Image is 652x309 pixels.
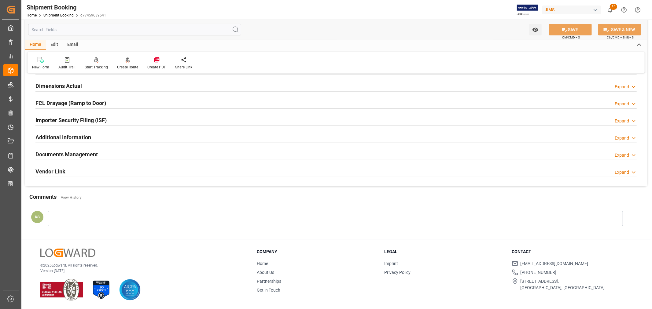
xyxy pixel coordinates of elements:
a: Partnerships [257,279,281,284]
a: Get in Touch [257,288,280,293]
a: Privacy Policy [384,270,411,275]
span: Ctrl/CMD + S [562,35,580,40]
input: Search Fields [28,24,241,35]
img: ISO 9001 & ISO 14001 Certification [40,279,83,300]
button: SAVE & NEW [598,24,641,35]
div: Home [25,40,46,50]
a: Shipment Booking [43,13,74,17]
div: JIMS [542,5,601,14]
span: [EMAIL_ADDRESS][DOMAIN_NAME] [521,260,588,267]
span: Ctrl/CMD + Shift + S [607,35,634,40]
div: Edit [46,40,63,50]
img: AICPA SOC [119,279,141,300]
a: Home [257,261,268,266]
h3: Contact [512,249,632,255]
h2: Additional Information [35,133,91,141]
h2: Documents Management [35,150,98,158]
div: Start Tracking [85,64,108,70]
h3: Company [257,249,377,255]
img: ISO 27001 Certification [90,279,112,300]
div: Share Link [175,64,192,70]
div: Expand [615,169,629,176]
p: Version [DATE] [40,268,241,274]
p: © 2025 Logward. All rights reserved. [40,263,241,268]
h2: Comments [29,193,57,201]
h2: Dimensions Actual [35,82,82,90]
div: Expand [615,118,629,124]
button: open menu [529,24,542,35]
a: View History [61,195,82,200]
button: show 15 new notifications [603,3,617,17]
h3: Legal [384,249,504,255]
div: Expand [615,101,629,107]
button: Help Center [617,3,631,17]
div: Audit Trail [58,64,76,70]
h2: Vendor Link [35,167,65,176]
a: Imprint [384,261,398,266]
a: Home [27,13,37,17]
div: New Form [32,64,49,70]
h2: FCL Drayage (Ramp to Door) [35,99,106,107]
span: KS [35,215,40,219]
span: 15 [610,4,617,10]
div: Create PDF [147,64,166,70]
div: Expand [615,152,629,158]
a: About Us [257,270,274,275]
div: Expand [615,84,629,90]
img: Exertis%20JAM%20-%20Email%20Logo.jpg_1722504956.jpg [517,5,538,15]
span: [PHONE_NUMBER] [521,269,557,276]
div: Create Route [117,64,138,70]
button: JIMS [542,4,603,16]
div: Shipment Booking [27,3,106,12]
img: Logward Logo [40,249,95,257]
div: Expand [615,135,629,141]
div: Email [63,40,83,50]
span: [STREET_ADDRESS], [GEOGRAPHIC_DATA], [GEOGRAPHIC_DATA] [521,278,605,291]
h2: Importer Security Filing (ISF) [35,116,107,124]
button: SAVE [549,24,592,35]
